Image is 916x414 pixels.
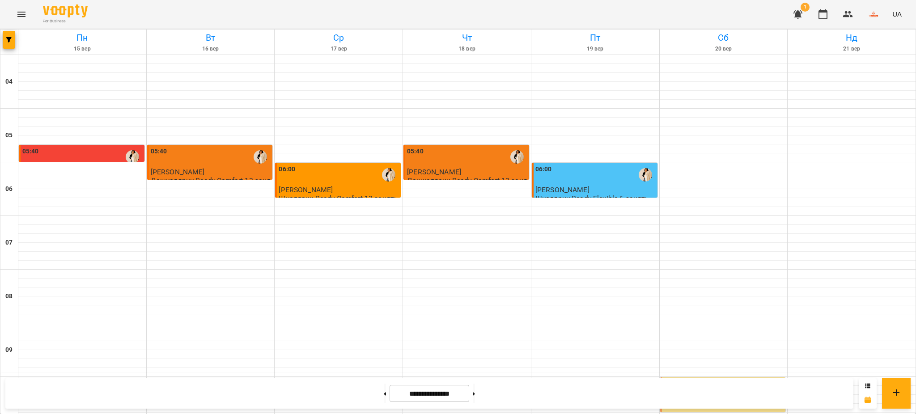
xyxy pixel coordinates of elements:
[20,31,145,45] h6: Пн
[151,168,205,176] span: [PERSON_NAME]
[535,165,552,174] label: 06:00
[889,6,905,22] button: UA
[20,45,145,53] h6: 15 вер
[510,150,524,164] img: Катя Долейко
[5,77,13,87] h6: 04
[279,165,295,174] label: 06:00
[148,45,273,53] h6: 16 вер
[639,168,652,182] img: Катя Долейко
[404,45,530,53] h6: 18 вер
[533,45,658,53] h6: 19 вер
[382,168,395,182] img: Катя Долейко
[5,131,13,140] h6: 05
[151,177,271,192] p: Дошколярик Ready Comfort 12 занять
[126,150,139,164] img: Катя Долейко
[279,186,333,194] span: [PERSON_NAME]
[254,150,267,164] img: Катя Долейко
[533,31,658,45] h6: Пт
[5,291,13,301] h6: 08
[801,3,810,12] span: 1
[867,8,880,21] img: 86f377443daa486b3a215227427d088a.png
[892,9,902,19] span: UA
[661,45,786,53] h6: 20 вер
[43,18,88,24] span: For Business
[5,345,13,355] h6: 09
[789,45,914,53] h6: 21 вер
[276,31,401,45] h6: Ср
[404,31,530,45] h6: Чт
[276,45,401,53] h6: 17 вер
[151,147,167,156] label: 05:40
[407,147,424,156] label: 05:40
[789,31,914,45] h6: Нд
[535,194,649,202] p: Школярик Ready Flexible 6 занять
[5,238,13,248] h6: 07
[43,4,88,17] img: Voopty Logo
[407,177,527,192] p: Дошколярик Ready Comfort 12 занять
[535,186,589,194] span: [PERSON_NAME]
[5,184,13,194] h6: 06
[11,4,32,25] button: Menu
[407,168,461,176] span: [PERSON_NAME]
[22,147,39,156] label: 05:40
[279,194,398,202] p: Школярик Ready Comfort 12 занять
[148,31,273,45] h6: Вт
[661,31,786,45] h6: Сб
